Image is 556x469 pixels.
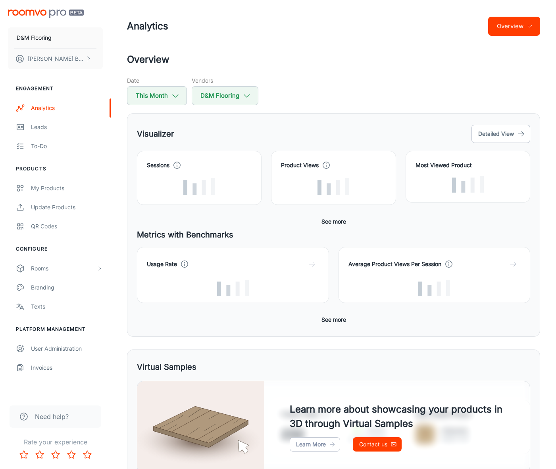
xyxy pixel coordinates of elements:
[48,447,63,463] button: Rate 3 star
[353,437,402,452] a: Contact us
[8,10,84,18] img: Roomvo PRO Beta
[192,86,258,105] button: D&M Flooring
[318,313,349,327] button: See more
[31,283,103,292] div: Branding
[63,447,79,463] button: Rate 4 star
[192,76,258,85] h5: Vendors
[127,52,540,67] h2: Overview
[318,214,349,229] button: See more
[290,437,340,452] a: Learn More
[6,437,104,447] p: Rate your experience
[31,142,103,151] div: To-do
[31,344,103,353] div: User Administration
[127,86,187,105] button: This Month
[416,161,520,170] h4: Most Viewed Product
[183,178,215,195] img: Loading
[79,447,95,463] button: Rate 5 star
[418,280,450,297] img: Loading
[488,17,540,36] button: Overview
[471,125,530,143] button: Detailed View
[31,104,103,112] div: Analytics
[31,264,96,273] div: Rooms
[8,27,103,48] button: D&M Flooring
[31,222,103,231] div: QR Codes
[137,361,196,373] h5: Virtual Samples
[127,76,187,85] h5: Date
[16,447,32,463] button: Rate 1 star
[217,280,249,297] img: Loading
[281,161,319,170] h4: Product Views
[317,178,349,195] img: Loading
[8,48,103,69] button: [PERSON_NAME] Bunkhong
[147,161,169,170] h4: Sessions
[31,363,103,372] div: Invoices
[35,412,69,421] span: Need help?
[127,19,168,33] h1: Analytics
[452,176,484,193] img: Loading
[31,123,103,131] div: Leads
[137,128,174,140] h5: Visualizer
[290,402,504,431] h4: Learn more about showcasing your products in 3D through Virtual Samples
[147,260,177,268] h4: Usage Rate
[31,302,103,311] div: Texts
[348,260,441,268] h4: Average Product Views Per Session
[31,184,103,193] div: My Products
[31,203,103,212] div: Update Products
[28,54,84,63] p: [PERSON_NAME] Bunkhong
[137,229,530,241] h5: Metrics with Benchmarks
[17,33,52,42] p: D&M Flooring
[32,447,48,463] button: Rate 2 star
